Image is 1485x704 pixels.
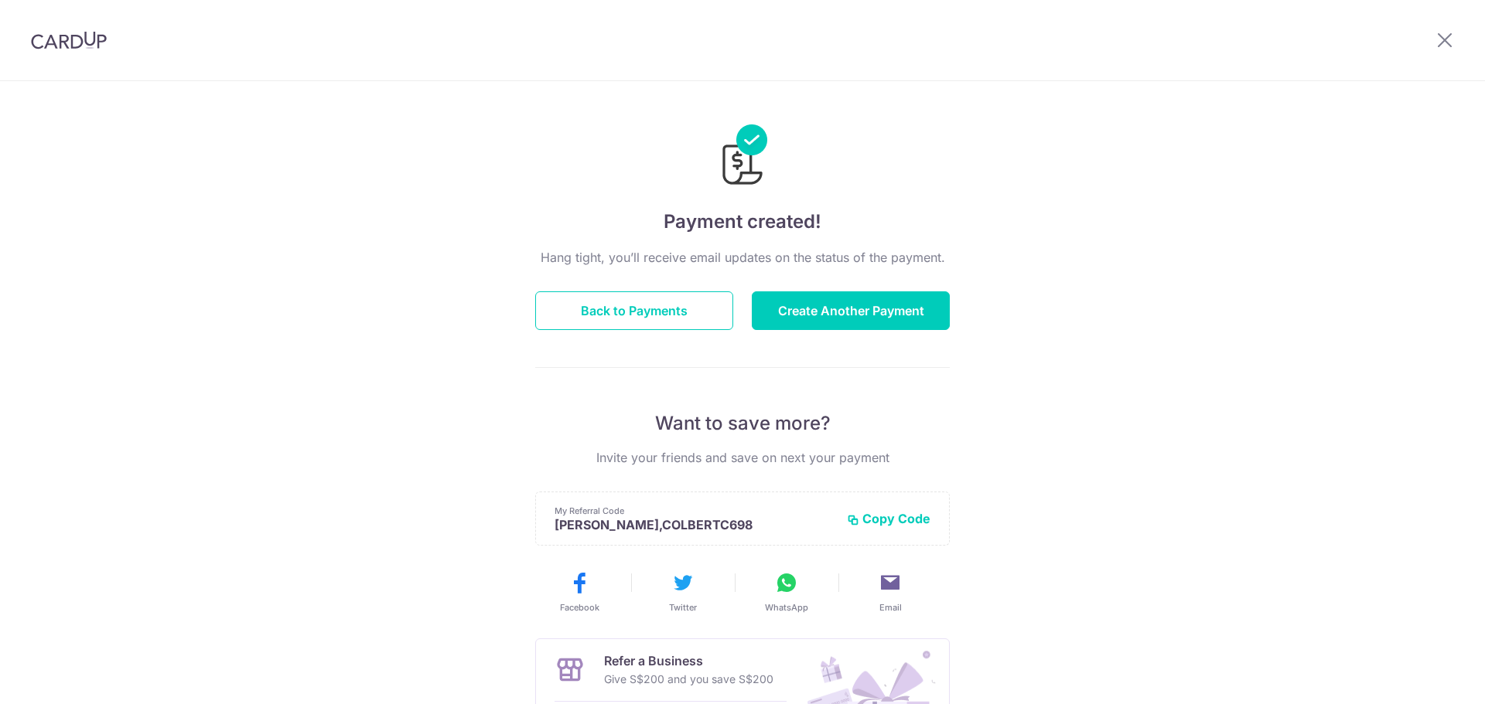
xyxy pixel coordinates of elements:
[535,291,733,330] button: Back to Payments
[604,651,773,670] p: Refer a Business
[752,291,950,330] button: Create Another Payment
[555,505,835,517] p: My Referral Code
[534,570,625,614] button: Facebook
[637,570,729,614] button: Twitter
[847,511,930,526] button: Copy Code
[535,448,950,467] p: Invite your friends and save on next your payment
[604,670,773,689] p: Give S$200 and you save S$200
[879,601,902,614] span: Email
[535,248,950,267] p: Hang tight, you’ll receive email updates on the status of the payment.
[741,570,832,614] button: WhatsApp
[535,411,950,436] p: Want to save more?
[669,601,697,614] span: Twitter
[718,124,767,189] img: Payments
[31,31,107,49] img: CardUp
[555,517,835,532] p: [PERSON_NAME],COLBERTC698
[535,208,950,236] h4: Payment created!
[765,601,808,614] span: WhatsApp
[560,601,599,614] span: Facebook
[845,570,936,614] button: Email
